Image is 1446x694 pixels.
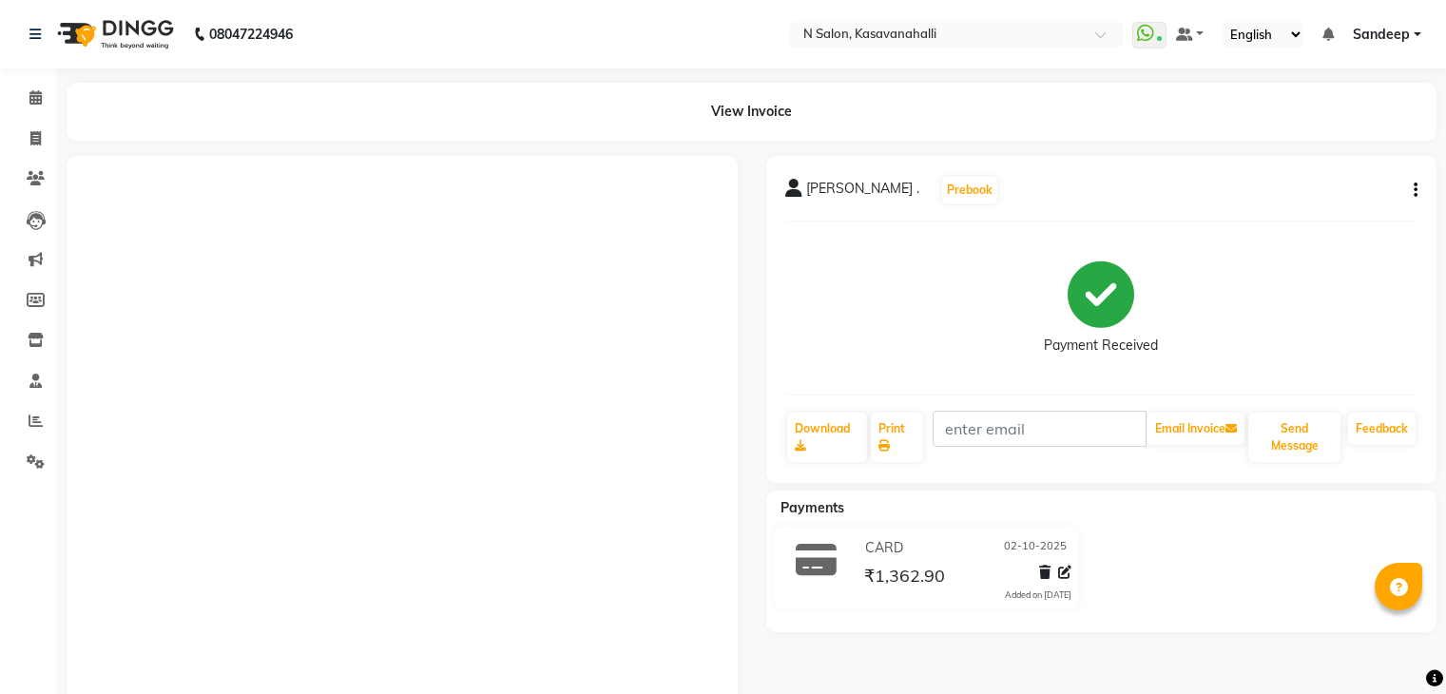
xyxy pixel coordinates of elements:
[933,411,1147,447] input: enter email
[1353,25,1410,45] span: Sandeep
[1248,413,1340,462] button: Send Message
[864,565,945,591] span: ₹1,362.90
[1348,413,1416,445] a: Feedback
[48,8,179,61] img: logo
[1044,336,1158,356] div: Payment Received
[1005,588,1071,602] div: Added on [DATE]
[865,538,903,558] span: CARD
[1004,538,1067,558] span: 02-10-2025
[209,8,293,61] b: 08047224946
[806,179,919,205] span: [PERSON_NAME] .
[787,413,868,462] a: Download
[781,499,844,516] span: Payments
[67,83,1436,141] div: View Invoice
[942,177,997,203] button: Prebook
[1366,618,1427,675] iframe: chat widget
[871,413,923,462] a: Print
[1147,413,1244,445] button: Email Invoice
